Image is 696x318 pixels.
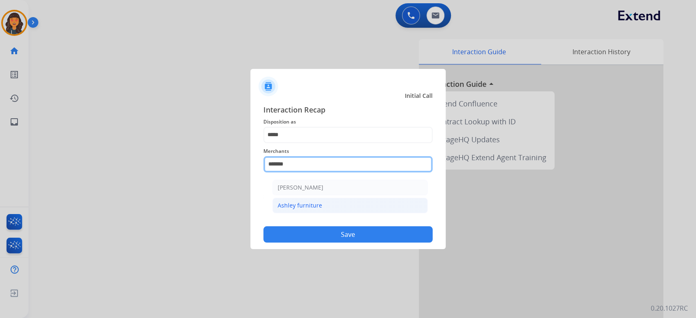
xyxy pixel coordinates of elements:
div: [PERSON_NAME] [278,183,323,192]
p: 0.20.1027RC [651,303,688,313]
span: Merchants [263,146,433,156]
img: contactIcon [259,77,278,96]
span: Initial Call [405,92,433,100]
span: Disposition as [263,117,433,127]
span: Interaction Recap [263,104,433,117]
button: Save [263,226,433,243]
div: Ashley furniture [278,201,322,210]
